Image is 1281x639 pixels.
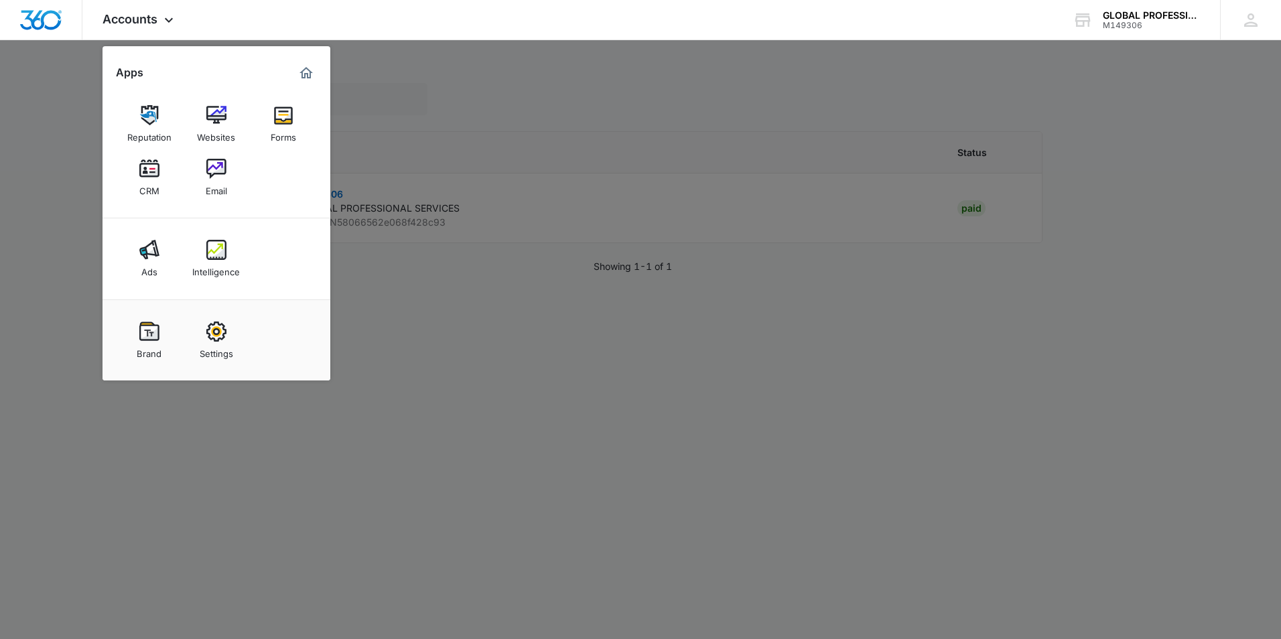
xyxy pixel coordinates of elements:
[141,260,157,277] div: Ads
[116,66,143,79] h2: Apps
[206,179,227,196] div: Email
[103,12,157,26] span: Accounts
[1103,10,1201,21] div: account name
[124,315,175,366] a: Brand
[197,125,235,143] div: Websites
[124,233,175,284] a: Ads
[191,98,242,149] a: Websites
[1103,21,1201,30] div: account id
[295,62,317,84] a: Marketing 360® Dashboard
[191,152,242,203] a: Email
[258,98,309,149] a: Forms
[191,233,242,284] a: Intelligence
[191,315,242,366] a: Settings
[124,98,175,149] a: Reputation
[127,125,172,143] div: Reputation
[271,125,296,143] div: Forms
[192,260,240,277] div: Intelligence
[200,342,233,359] div: Settings
[139,179,159,196] div: CRM
[137,342,161,359] div: Brand
[124,152,175,203] a: CRM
